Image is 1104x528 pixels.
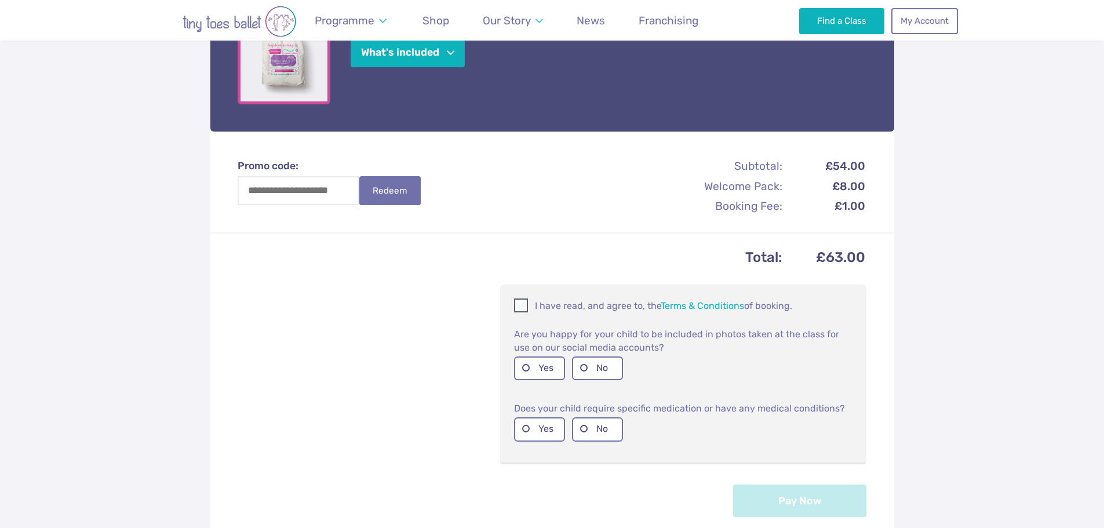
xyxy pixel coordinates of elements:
[315,14,374,27] span: Programme
[514,327,852,354] p: Are you happy for your child to be included in photos taken at the class for use on our social me...
[351,38,465,67] button: What's included
[477,7,548,34] a: Our Story
[661,300,744,311] a: Terms & Conditions
[359,176,421,205] button: Redeem
[799,8,884,34] a: Find a Class
[514,356,565,380] label: Yes
[733,485,866,517] button: Pay Now
[238,159,432,173] label: Promo code:
[514,417,565,441] label: Yes
[784,177,865,196] td: £8.00
[639,14,698,27] span: Franchising
[147,6,332,37] img: tiny toes ballet
[784,196,865,216] td: £1.00
[309,7,392,34] a: Programme
[572,356,623,380] label: No
[483,14,531,27] span: Our Story
[659,156,783,176] th: Subtotal:
[417,7,455,34] a: Shop
[239,246,784,270] th: Total:
[514,401,852,415] p: Does your child require specific medication or have any medical conditions?
[633,7,704,34] a: Franchising
[514,298,852,312] p: I have read, and agree to, the of booking.
[577,14,605,27] span: News
[572,417,623,441] label: No
[659,177,783,196] th: Welcome Pack:
[422,14,449,27] span: Shop
[784,156,865,176] td: £54.00
[571,7,611,34] a: News
[659,196,783,216] th: Booking Fee:
[891,8,957,34] a: My Account
[784,246,865,270] td: £63.00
